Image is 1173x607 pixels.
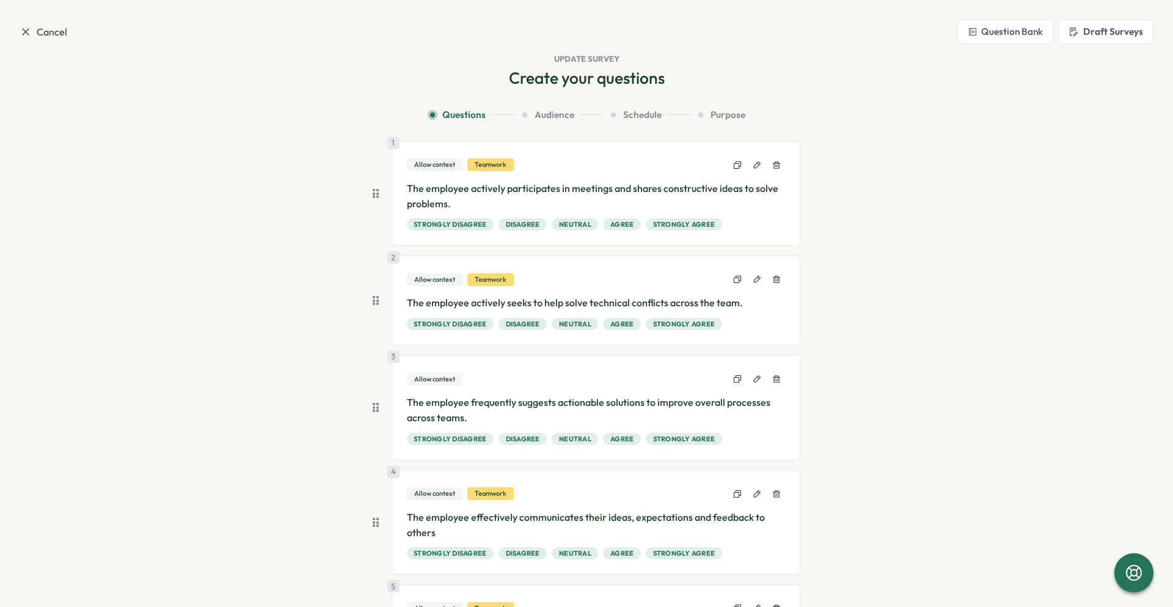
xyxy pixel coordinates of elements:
button: Audience [520,108,604,122]
div: Allow context [407,273,462,286]
button: Schedule [608,108,691,122]
div: Teamwork [467,487,514,500]
span: Strongly Disagree [414,548,486,559]
div: Allow context [407,487,462,500]
div: 3 [387,351,400,363]
p: The employee actively participates in meetings and shares constructive ideas to solve problems. [407,181,786,212]
div: 1 [387,137,400,149]
span: Disagree [506,219,540,230]
p: The employee frequently suggests actionable solutions to improve overall processes across teams. [407,395,786,425]
p: The employee effectively communicates their ideas, expectations and feedback to others [407,510,786,540]
span: Disagree [506,318,540,329]
span: Strongly Disagree [414,219,486,230]
button: Questions [428,108,515,122]
div: 5 [387,580,400,592]
span: Strongly Agree [653,548,715,559]
span: Disagree [506,433,540,444]
span: Agree [610,433,634,444]
button: Purpose [696,108,745,122]
span: Disagree [506,548,540,559]
button: Draft Surveys [1058,20,1153,44]
div: Teamwork [467,273,514,286]
span: Neutral [559,433,591,444]
span: Strongly Agree [653,219,715,230]
h2: Create your questions [509,67,665,89]
span: Neutral [559,318,591,329]
span: Questions [442,108,486,122]
span: Schedule [623,108,662,122]
span: Neutral [559,219,591,230]
span: Strongly Disagree [414,318,486,329]
div: Allow context [407,373,462,386]
span: Strongly Agree [653,318,715,329]
span: Agree [610,548,634,559]
span: Strongly Disagree [414,433,486,444]
div: Teamwork [467,158,514,171]
div: 2 [387,251,400,263]
div: Allow context [407,158,462,171]
span: Neutral [559,548,591,559]
p: The employee actively seeks to help solve technical conflicts across the team. [407,295,786,311]
span: Agree [610,219,634,230]
a: Cancel [20,24,67,40]
div: 4 [387,466,400,478]
span: Agree [610,318,634,329]
h1: Update Survey [20,54,1153,65]
span: Audience [535,108,574,122]
span: Purpose [711,108,745,122]
span: Strongly Agree [653,433,715,444]
button: Question Bank [957,20,1053,44]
